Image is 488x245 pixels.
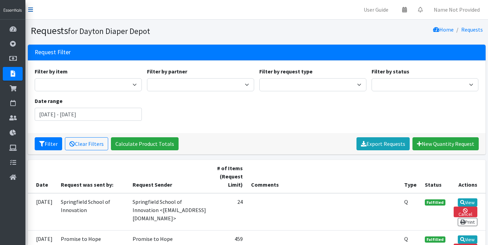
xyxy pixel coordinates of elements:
a: Cancel [454,207,477,217]
a: View [458,235,477,244]
a: New Quantity Request [412,137,479,150]
label: Filter by status [372,67,409,75]
a: Calculate Product Totals [111,137,179,150]
th: Status [421,160,450,193]
a: Clear Filters [65,137,108,150]
button: Filter [35,137,62,150]
a: Home [433,26,454,33]
abbr: Quantity [404,235,408,242]
img: HumanEssentials [3,8,23,13]
th: Actions [450,160,485,193]
td: Springfield School of Innovation <[EMAIL_ADDRESS][DOMAIN_NAME]> [128,193,212,231]
label: Filter by request type [259,67,313,75]
a: View [458,198,477,207]
label: Date range [35,97,63,105]
th: Date [28,160,57,193]
td: [DATE] [28,193,57,231]
abbr: Quantity [404,198,408,205]
a: Requests [461,26,483,33]
th: Comments [247,160,400,193]
td: 24 [212,193,247,231]
a: Print [458,218,477,226]
th: Request Sender [128,160,212,193]
a: User Guide [358,3,394,16]
label: Filter by item [35,67,68,75]
td: Springfield School of Innovation [57,193,128,231]
input: January 1, 2011 - December 31, 2011 [35,108,142,121]
h1: Requests [31,25,254,37]
h3: Request Filter [35,49,71,56]
th: Request was sent by: [57,160,128,193]
a: Name Not Provided [428,3,485,16]
small: for Dayton Diaper Depot [68,26,150,36]
span: Fulfilled [425,236,445,243]
span: Fulfilled [425,199,445,206]
th: # of Items (Request Limit) [212,160,247,193]
label: Filter by partner [147,67,187,75]
a: Export Requests [356,137,410,150]
th: Type [400,160,421,193]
